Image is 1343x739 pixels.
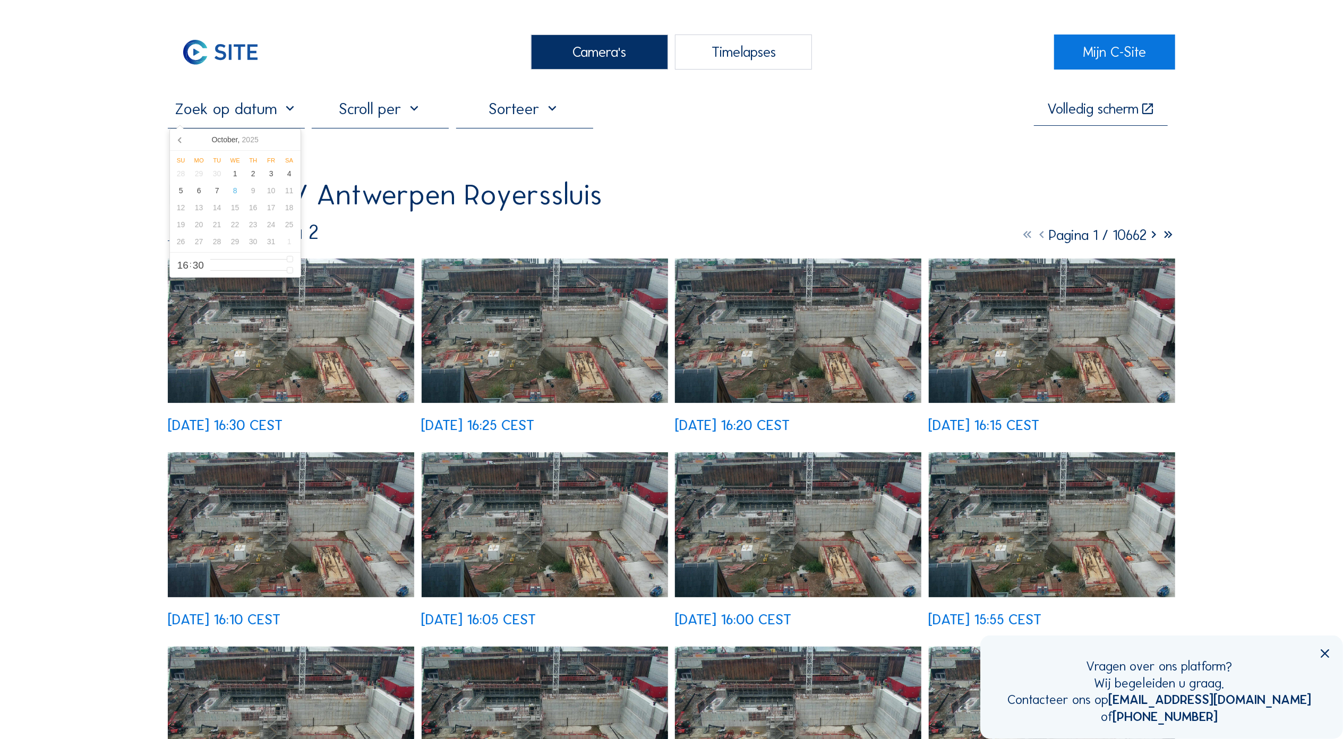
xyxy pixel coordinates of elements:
div: [DATE] 16:30 CEST [168,418,283,432]
div: [DATE] 15:55 CEST [929,612,1042,626]
div: 4 [280,165,298,182]
div: [DATE] 16:20 CEST [675,418,790,432]
div: of [1007,708,1312,725]
input: Zoek op datum 󰅀 [168,99,305,118]
span: : [190,261,192,268]
i: 2025 [242,135,259,144]
div: 5 [172,182,190,199]
img: image_53683025 [422,452,668,597]
div: 21 [208,216,226,233]
div: 30 [208,165,226,182]
div: 12 [172,199,190,216]
img: image_53683746 [168,259,414,403]
div: Su [172,157,190,164]
a: [PHONE_NUMBER] [1113,709,1218,724]
img: image_53682683 [929,452,1175,597]
img: image_53682858 [675,452,921,597]
a: [EMAIL_ADDRESS][DOMAIN_NAME] [1109,692,1312,707]
div: 2 [244,165,262,182]
div: 9 [244,182,262,199]
div: 25 [280,216,298,233]
img: image_53683133 [168,452,414,597]
div: October, [208,131,263,148]
div: 14 [208,199,226,216]
div: 1 [280,233,298,250]
div: 8 [226,182,244,199]
div: 15 [226,199,244,216]
div: 22 [226,216,244,233]
div: Vragen over ons platform? [1007,658,1312,675]
div: Volledig scherm [1047,101,1139,116]
img: C-SITE Logo [168,35,273,70]
div: 30 [244,233,262,250]
div: 19 [172,216,190,233]
div: 13 [190,199,208,216]
img: image_53683637 [422,259,668,403]
div: 31 [262,233,280,250]
div: Tu [208,157,226,164]
div: Timelapses [675,35,812,70]
img: image_53683467 [675,259,921,403]
div: Fr [262,157,280,164]
div: Sa [280,157,298,164]
div: [DATE] 16:25 CEST [422,418,535,432]
div: [DATE] 16:15 CEST [929,418,1040,432]
div: 27 [190,233,208,250]
div: Mo [190,157,208,164]
span: Pagina 1 / 10662 [1049,226,1147,244]
div: 11 [280,182,298,199]
div: 28 [172,165,190,182]
div: Th [244,157,262,164]
div: Wij begeleiden u graag. [1007,675,1312,692]
div: Camera's [531,35,668,70]
div: 16 [244,199,262,216]
div: 1 [226,165,244,182]
a: Mijn C-Site [1054,35,1175,70]
div: We [226,157,244,164]
div: [DATE] 16:00 CEST [675,612,791,626]
div: 29 [226,233,244,250]
div: 24 [262,216,280,233]
div: 23 [244,216,262,233]
div: 7 [208,182,226,199]
a: C-SITE Logo [168,35,289,70]
div: Rinkoniën / Antwerpen Royerssluis [168,180,602,209]
div: [DATE] 16:10 CEST [168,612,280,626]
div: 6 [190,182,208,199]
div: [DATE] 16:05 CEST [422,612,536,626]
div: 17 [262,199,280,216]
div: 10 [262,182,280,199]
div: 18 [280,199,298,216]
div: 26 [172,233,190,250]
img: image_53683300 [929,259,1175,403]
div: Camera 2 [168,222,319,242]
span: 16 [177,260,189,270]
div: 29 [190,165,208,182]
div: 28 [208,233,226,250]
span: 30 [193,260,204,270]
div: 20 [190,216,208,233]
div: 3 [262,165,280,182]
div: Contacteer ons op [1007,691,1312,708]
